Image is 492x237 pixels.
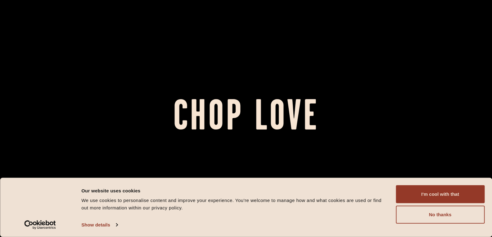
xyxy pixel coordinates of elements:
button: No thanks [396,206,485,224]
div: Our website uses cookies [81,187,382,194]
a: Usercentrics Cookiebot - opens in a new window [13,220,67,230]
button: I'm cool with that [396,185,485,203]
a: Show details [81,220,117,230]
div: We use cookies to personalise content and improve your experience. You're welcome to manage how a... [81,197,382,212]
